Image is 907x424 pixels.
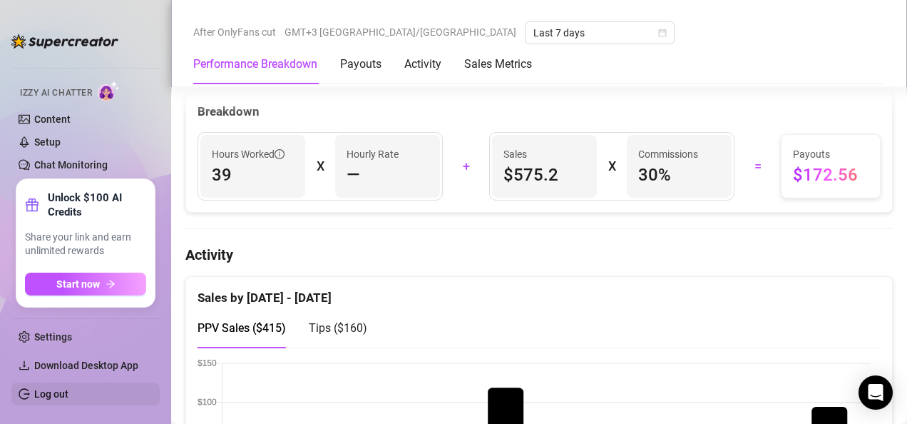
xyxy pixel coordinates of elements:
div: Activity [404,56,441,73]
a: Chat Monitoring [34,159,108,171]
div: + [451,155,481,178]
span: arrow-right [106,279,116,289]
span: download [19,360,30,371]
strong: Unlock $100 AI Credits [48,191,146,219]
a: Log out [34,388,68,400]
span: $575.2 [503,163,585,186]
article: Commissions [638,146,698,162]
div: Payouts [340,56,381,73]
img: logo-BBDzfeDw.svg [11,34,118,49]
span: Hours Worked [212,146,285,162]
span: Tips ( $160 ) [309,321,367,335]
a: Content [34,113,71,125]
span: — [347,163,360,186]
span: $172.56 [793,163,868,186]
span: GMT+3 [GEOGRAPHIC_DATA]/[GEOGRAPHIC_DATA] [285,21,516,43]
img: AI Chatter [98,81,120,101]
span: gift [25,198,39,212]
span: Last 7 days [533,22,666,44]
div: Open Intercom Messenger [859,375,893,410]
h4: Activity [185,245,893,265]
div: X [317,155,324,178]
span: Izzy AI Chatter [20,86,92,100]
div: Performance Breakdown [193,56,317,73]
div: Sales Metrics [464,56,532,73]
span: PPV Sales ( $415 ) [198,321,286,335]
a: Settings [34,331,72,343]
article: Hourly Rate [347,146,399,162]
span: After OnlyFans cut [193,21,276,43]
span: Start now [56,278,100,290]
a: Setup [34,136,61,148]
span: Download Desktop App [34,360,138,371]
div: Breakdown [198,102,881,121]
div: Sales by [DATE] - [DATE] [198,277,881,308]
span: Payouts [793,146,868,162]
span: Share your link and earn unlimited rewards [25,231,146,258]
button: Start nowarrow-right [25,273,146,296]
span: 39 [212,163,294,186]
div: = [743,155,772,178]
span: 30 % [638,163,720,186]
span: calendar [658,29,667,37]
div: X [608,155,615,178]
span: Sales [503,146,585,162]
span: info-circle [275,149,285,159]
